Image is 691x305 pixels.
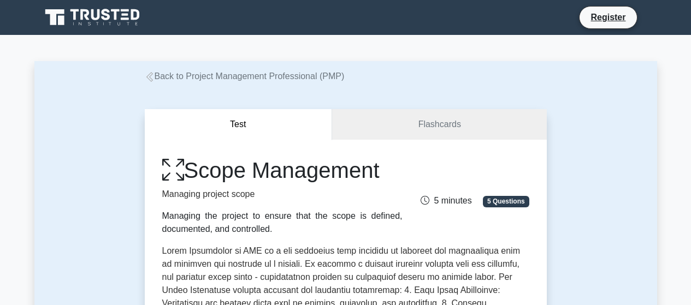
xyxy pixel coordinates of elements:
[162,210,403,236] div: Managing the project to ensure that the scope is defined, documented, and controlled.
[162,188,403,201] p: Managing project scope
[145,109,333,140] button: Test
[421,196,471,205] span: 5 minutes
[483,196,529,207] span: 5 Questions
[145,71,345,81] a: Back to Project Management Professional (PMP)
[584,10,632,24] a: Register
[332,109,546,140] a: Flashcards
[162,157,403,183] h1: Scope Management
